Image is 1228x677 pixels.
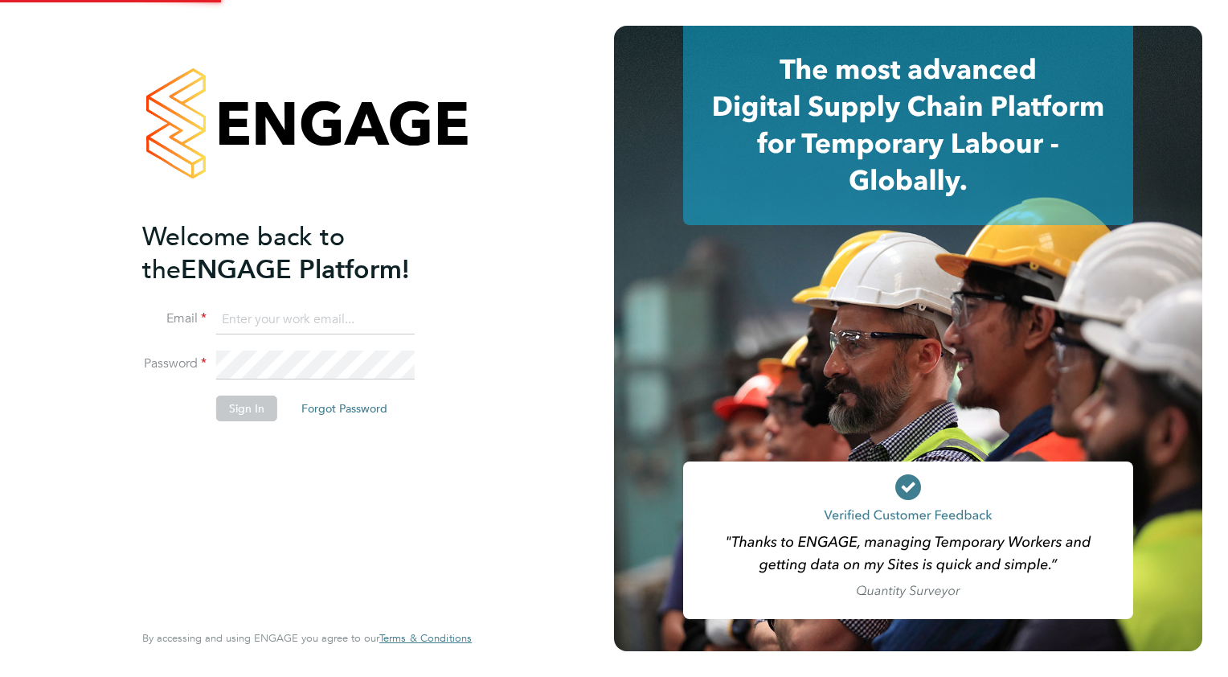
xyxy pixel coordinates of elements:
span: Terms & Conditions [379,631,472,645]
span: By accessing and using ENGAGE you agree to our [142,631,472,645]
h2: ENGAGE Platform! [142,220,456,286]
label: Email [142,310,207,327]
input: Enter your work email... [216,306,415,334]
button: Forgot Password [289,396,400,421]
button: Sign In [216,396,277,421]
label: Password [142,355,207,372]
a: Terms & Conditions [379,632,472,645]
span: Welcome back to the [142,221,345,285]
